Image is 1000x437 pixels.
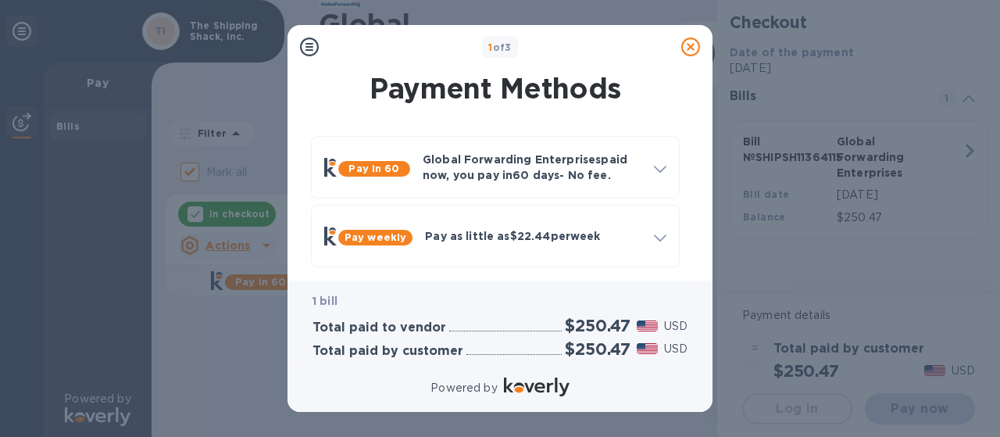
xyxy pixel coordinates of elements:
p: Pay as little as $22.44 per week [425,228,641,244]
h2: $250.47 [565,339,630,359]
b: of 3 [488,41,512,53]
span: 1 [488,41,492,53]
h2: $250.47 [565,316,630,335]
p: USD [664,341,687,357]
p: USD [664,318,687,335]
h3: Total paid to vendor [312,321,446,335]
img: USD [637,321,658,331]
p: Powered by [430,380,497,396]
b: Pay weekly [345,231,406,243]
h3: Total paid by customer [312,344,463,359]
img: Logo [504,378,570,396]
h1: Payment Methods [308,72,683,105]
p: Global Forwarding Enterprises paid now, you pay in 60 days - No fee. [423,152,641,183]
img: USD [637,343,658,354]
b: Pay in 60 [348,163,399,174]
b: 1 bill [312,295,337,307]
